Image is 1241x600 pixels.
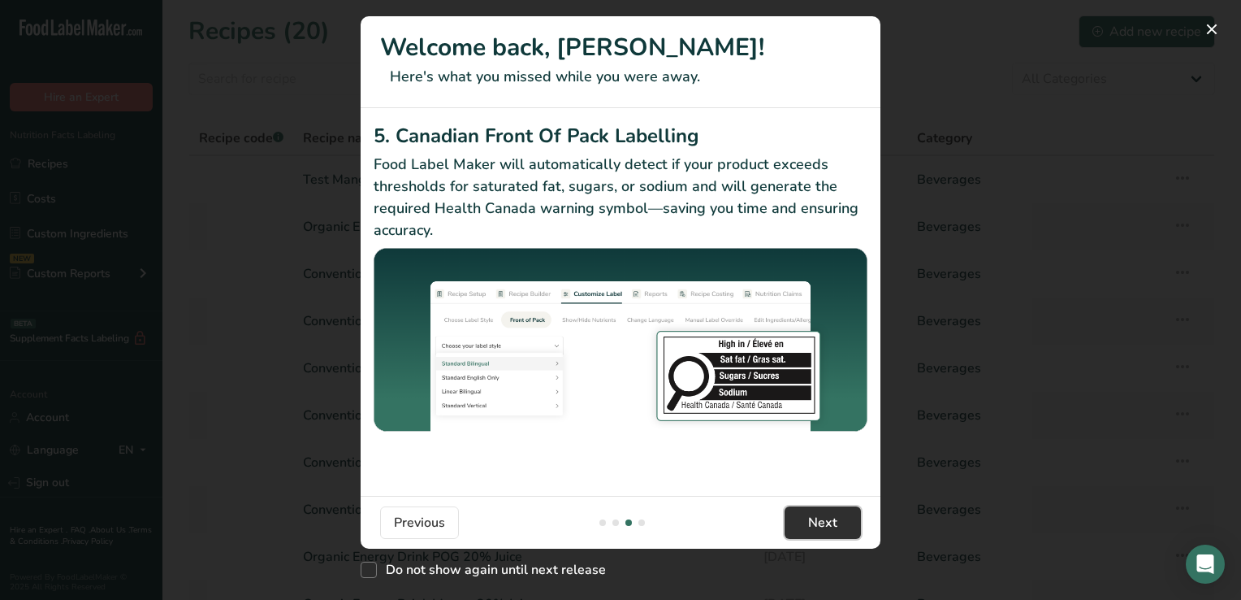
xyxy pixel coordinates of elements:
[380,66,861,88] p: Here's what you missed while you were away.
[380,507,459,539] button: Previous
[808,513,837,533] span: Next
[374,154,867,241] p: Food Label Maker will automatically detect if your product exceeds thresholds for saturated fat, ...
[394,513,445,533] span: Previous
[374,248,867,434] img: Canadian Front Of Pack Labelling
[785,507,861,539] button: Next
[374,121,867,150] h2: 5. Canadian Front Of Pack Labelling
[380,29,861,66] h1: Welcome back, [PERSON_NAME]!
[377,562,606,578] span: Do not show again until next release
[1186,545,1225,584] div: Open Intercom Messenger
